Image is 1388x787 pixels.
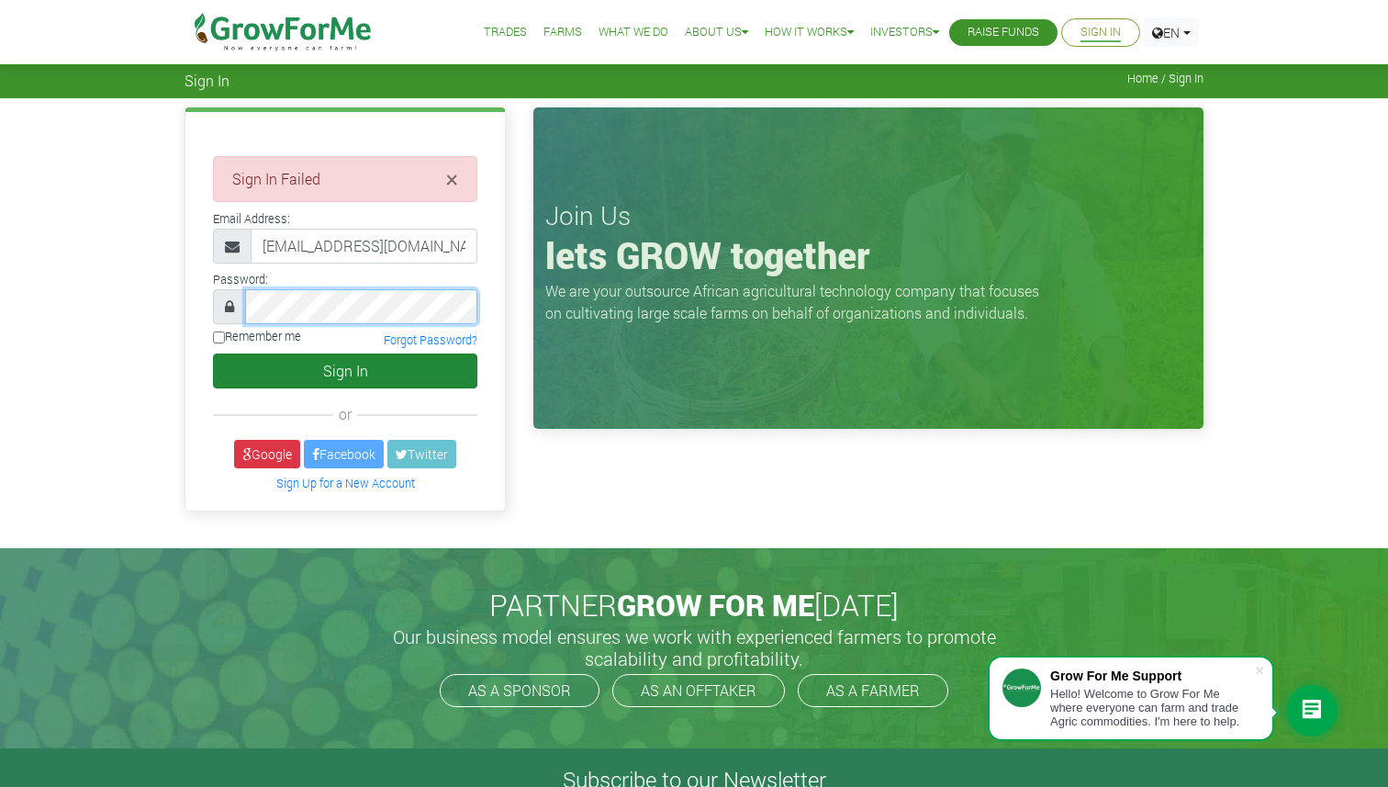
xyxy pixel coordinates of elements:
a: Raise Funds [968,23,1039,42]
p: We are your outsource African agricultural technology company that focuses on cultivating large s... [545,280,1050,324]
h5: Our business model ensures we work with experienced farmers to promote scalability and profitabil... [373,625,1015,669]
label: Remember me [213,328,301,345]
label: Email Address: [213,210,290,228]
input: Remember me [213,332,225,343]
a: EN [1144,18,1199,47]
a: Investors [870,23,939,42]
span: Home / Sign In [1127,72,1203,85]
div: Sign In Failed [213,156,477,202]
a: AS A SPONSOR [440,674,599,707]
a: Farms [543,23,582,42]
a: What We Do [599,23,668,42]
a: Sign In [1080,23,1121,42]
a: Forgot Password? [384,332,477,347]
span: GROW FOR ME [617,585,814,624]
a: How it Works [765,23,854,42]
h1: lets GROW together [545,233,1192,277]
a: Trades [484,23,527,42]
h3: Join Us [545,200,1192,231]
h2: PARTNER [DATE] [192,588,1196,623]
a: Sign Up for a New Account [276,476,415,490]
span: Sign In [185,72,229,89]
a: AS A FARMER [798,674,948,707]
div: or [213,403,477,425]
input: Email Address [251,229,477,264]
button: Close [446,168,458,190]
a: AS AN OFFTAKER [612,674,785,707]
div: Grow For Me Support [1050,669,1254,683]
div: Hello! Welcome to Grow For Me where everyone can farm and trade Agric commodities. I'm here to help. [1050,687,1254,728]
button: Sign In [213,354,477,388]
a: About Us [685,23,748,42]
label: Password: [213,271,268,288]
span: × [446,164,458,194]
a: Google [234,440,300,468]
